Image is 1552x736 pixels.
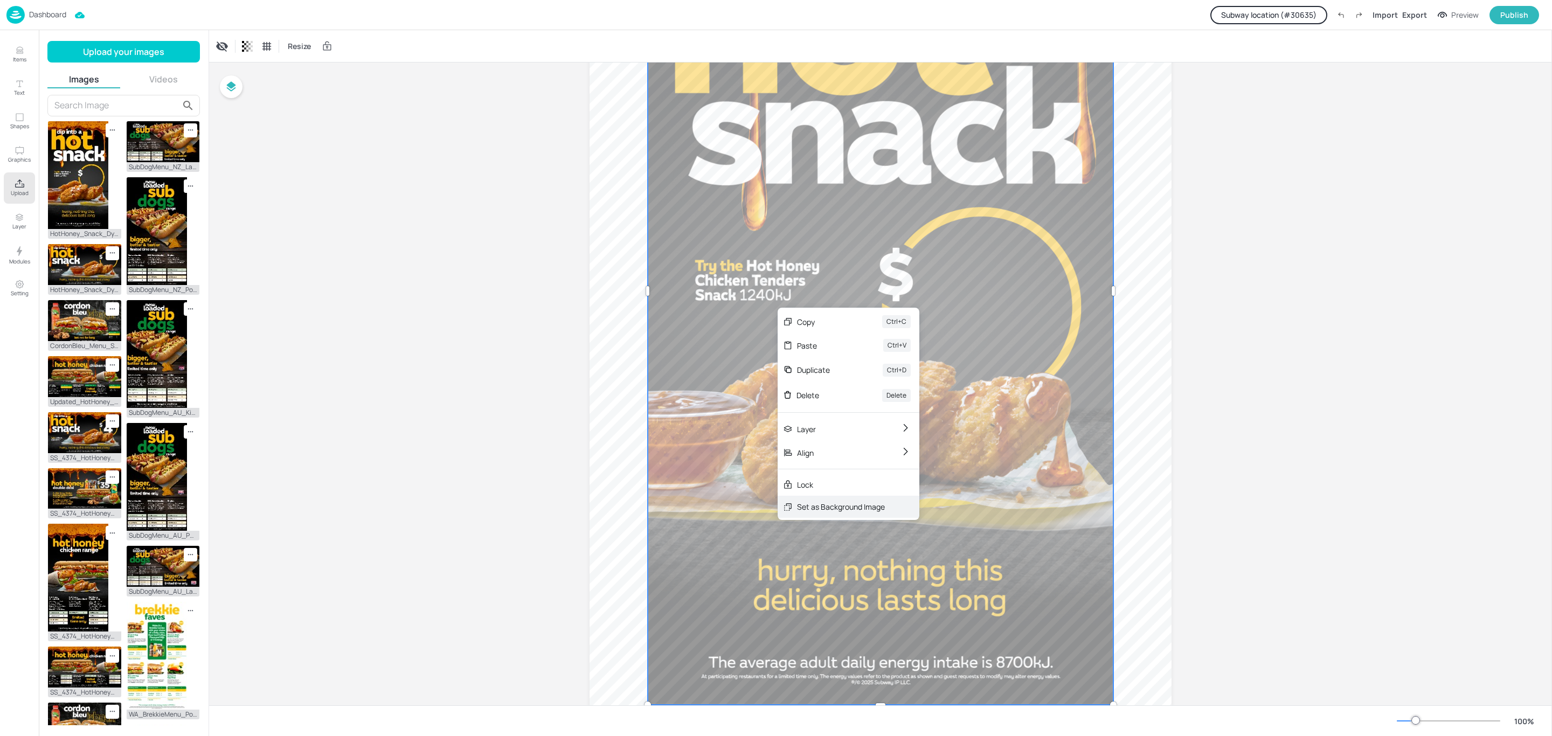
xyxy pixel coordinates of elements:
[127,710,200,719] div: WA_BrekkieMenu_Portrait.jpg
[14,89,25,96] p: Text
[882,315,911,328] div: Ctrl+C
[127,285,200,295] div: SubDogMenu_NZ_Portrait_Screen1_Rotation2.jpg
[127,162,200,172] div: SubDogMenu_NZ_Landscape_Screen1_Rotation2.jpg
[213,38,231,55] div: Display condition
[48,412,121,453] img: 2025-09-30-17592136763096324sh04eh.jpg
[48,121,108,229] img: 2025-10-07-1759815901898edt7h6273dv.jpg
[11,189,29,197] p: Upload
[797,501,885,512] div: Set as Background Image
[54,97,179,114] input: Search Image
[106,526,119,540] div: Remove image
[797,340,853,351] div: Paste
[184,604,197,618] div: Remove image
[9,258,30,265] p: Modules
[48,341,121,351] div: CordonBleu_Menu_STATIC_Landscape_1920x1080px_V2.jpg
[1511,716,1537,727] div: 100 %
[286,40,313,52] span: Resize
[106,123,119,137] div: Remove image
[1350,6,1368,24] label: Redo (Ctrl + Y)
[106,705,119,719] div: Remove image
[127,423,187,531] img: 2025-08-30-1756519450967r9umvrguvt.jpg
[797,316,852,328] div: Copy
[883,339,911,352] div: Ctrl+V
[4,106,35,137] button: Shapes
[184,302,197,316] div: Remove image
[48,397,121,407] div: Updated_HotHoney_Menu_Static_DMB_V2.jpg
[797,423,870,435] div: Layer
[1332,6,1350,24] label: Undo (Ctrl + Z)
[106,358,119,372] div: Remove image
[29,11,66,18] p: Dashboard
[184,548,197,562] div: Remove image
[184,425,197,439] div: Remove image
[106,649,119,663] div: Remove image
[48,300,121,341] img: 2025-10-03-1759455689788ghu7s07bvf9.jpg
[48,229,121,239] div: HotHoney_Snack_Dynamic_Static_DMB_Portrait.jpg
[127,408,200,418] div: SubDogMenu_AU_Kiosk_Portrait_Screen1_Rotation2.jpg
[127,300,187,408] img: 2025-08-30-17565257388068vmokxua0ax.jpg
[13,55,26,63] p: Items
[1431,7,1485,23] button: Preview
[1402,9,1427,20] div: Export
[12,223,26,230] p: Layer
[48,524,108,631] img: 2025-09-25-1758781052431dvyoxj55ib.jpg
[4,139,35,170] button: Graphics
[796,390,852,401] div: Delete
[127,602,187,710] img: 2025-08-13-1755054662349xkzevwxg7am.jpg
[48,631,121,641] div: SS_4374_HotHoney_Menu_Static_DMB_Portrait.jpg
[47,41,200,63] button: Upload your images
[4,273,35,304] button: Setting
[48,356,121,397] img: 2025-10-01-1759301297801l0l4gwlejue.jpg
[4,39,35,70] button: Items
[10,122,29,130] p: Shapes
[1500,9,1528,21] div: Publish
[797,364,853,376] div: Duplicate
[1210,6,1327,24] button: Subway location (#30635)
[6,6,25,24] img: logo-86c26b7e.jpg
[4,72,35,103] button: Text
[127,546,200,587] img: 2025-08-28-1756361695131t272ujlwnnj.jpg
[106,246,119,260] div: Remove image
[4,206,35,237] button: Layer
[883,364,911,377] div: Ctrl+D
[127,587,200,596] div: SubDogMenu_AU_Landscape_Screen1_Rotation2.jpg
[8,156,31,163] p: Graphics
[4,172,35,204] button: Upload
[48,468,121,509] img: 2025-09-30-1759211737020brli77my8id.jpg
[127,121,200,162] img: 2025-09-01-1756685593745jxby9if9hvf.jpg
[882,389,911,402] div: Delete
[184,179,197,193] div: Remove image
[127,177,187,285] img: 2025-08-30-17565259496172xrjb6g9gh1.jpg
[48,285,121,295] div: HotHoney_Snack_Dynamic_Static_DMB_Landscape_2.jpg
[797,447,870,459] div: Align
[1451,9,1479,21] div: Preview
[48,244,121,285] img: 2025-10-07-17598026665142ax0pyayhof.jpg
[48,453,121,463] div: SS_4374_HotHoney_Snack_Static_DMB_Landscape_V3.jpg
[797,479,885,490] div: Lock
[1489,6,1539,24] button: Publish
[48,509,121,518] div: SS_4374_HotHoney_DoubleDeal_Static_DMB_Landscape.jpg
[106,470,119,484] div: Remove image
[184,123,197,137] div: Remove image
[48,688,121,697] div: SS_4374_HotHoney_Menu_Static_DMB_Landscape.jpg
[47,73,121,85] button: Images
[11,289,29,297] p: Setting
[127,73,200,85] button: Videos
[106,414,119,428] div: Remove image
[48,647,121,688] img: 2025-09-18-17581597002782tbdme2ivrw.jpg
[106,302,119,316] div: Remove image
[4,239,35,270] button: Modules
[1373,9,1398,20] div: Import
[127,531,200,540] div: SubDogMenu_AU_Portrait_Screen1_Rotation2.jpg
[179,96,197,115] button: search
